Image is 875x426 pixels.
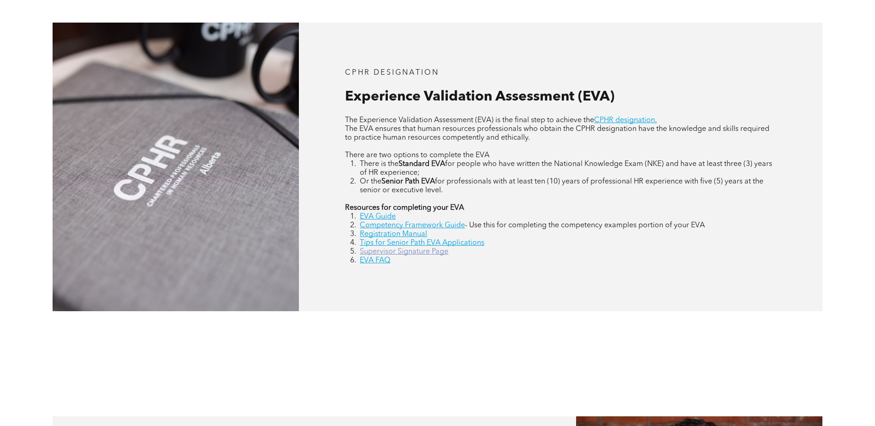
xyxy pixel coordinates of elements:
strong: Standard EVA [399,160,445,168]
span: for people who have written the National Knowledge Exam (NKE) and have at least three (3) years o... [360,160,772,177]
span: Experience Validation Assessment (EVA) [345,90,614,104]
a: Registration Manual [360,231,427,238]
span: CPHR DESIGNATION [345,69,439,77]
span: for professionals with at least ten (10) years of professional HR experience with five (5) years ... [360,178,763,194]
span: The EVA ensures that human resources professionals who obtain the CPHR designation have the knowl... [345,125,769,142]
strong: Senior Path EVA [381,178,435,185]
a: EVA Guide [360,213,396,220]
strong: Resources for completing your EVA [345,204,464,212]
a: Competency Framework Guide [360,222,465,229]
a: Tips for Senior Path EVA Applications [360,239,484,247]
a: CPHR designation. [594,117,657,124]
span: The Experience Validation Assessment (EVA) is the final step to achieve the [345,117,594,124]
a: EVA FAQ [360,257,390,264]
span: Or the [360,178,381,185]
a: Supervisor Signature Page [360,248,448,255]
span: There is the [360,160,399,168]
span: There are two options to complete the EVA [345,152,489,159]
span: - Use this for completing the competency examples portion of your EVA [465,222,705,229]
